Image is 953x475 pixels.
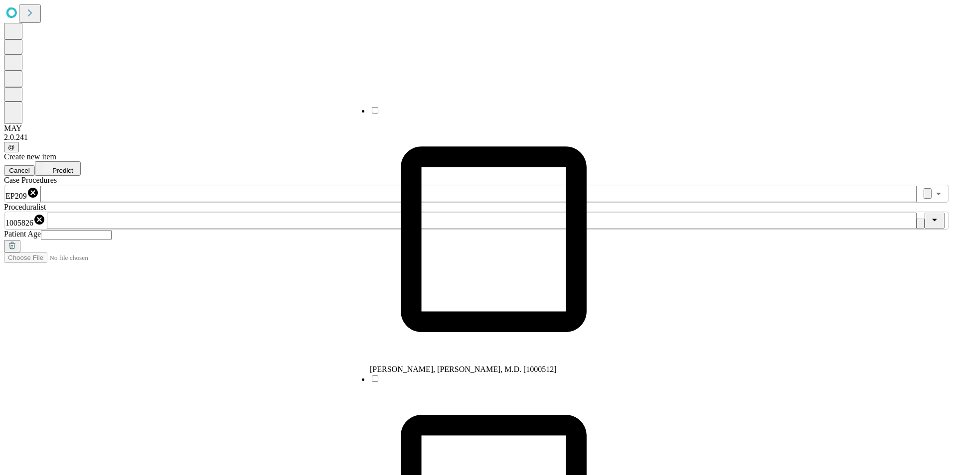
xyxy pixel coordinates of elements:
span: EP209 [5,192,27,200]
span: [PERSON_NAME], [PERSON_NAME], M.D. [1000512] [370,365,557,373]
div: 2.0.241 [4,133,949,142]
span: Cancel [9,167,30,174]
span: @ [8,143,15,151]
button: Close [925,213,945,229]
span: Create new item [4,152,56,161]
button: Predict [35,161,81,176]
span: Proceduralist [4,203,46,211]
div: MAY [4,124,949,133]
button: Clear [924,188,932,199]
div: EP209 [5,187,39,201]
button: Open [932,187,946,201]
button: Cancel [4,165,35,176]
span: Predict [52,167,73,174]
span: 1005826 [5,219,33,227]
span: Patient Age [4,230,41,238]
span: Scheduled Procedure [4,176,57,184]
button: Clear [917,219,925,229]
button: @ [4,142,19,152]
div: 1005826 [5,214,45,228]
